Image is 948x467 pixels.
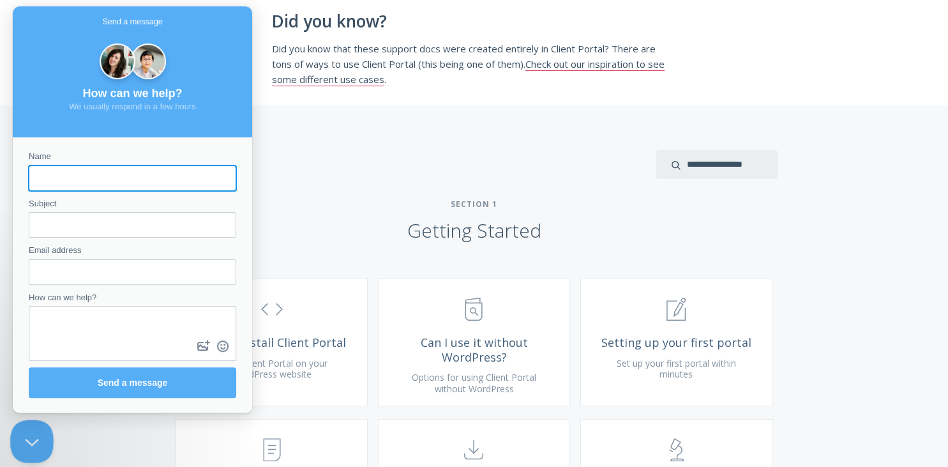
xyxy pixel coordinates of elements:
a: How to install Client Portal Install Client Portal on your WordPress website [176,278,368,406]
a: Can I use it without WordPress? Options for using Client Portal without WordPress [378,278,570,406]
span: Subject [16,192,43,202]
span: Set up your first portal within minutes [617,357,736,381]
h2: Did you know? [272,12,677,31]
span: Options for using Client Portal without WordPress [412,371,536,395]
span: Send a message [89,9,150,22]
iframe: Help Scout Beacon - Close [10,420,54,463]
form: Contact form [16,144,223,392]
p: Did you know that these support docs were created entirely in Client Portal? There are tons of wa... [272,41,677,88]
button: Emoji Picker [200,330,220,350]
span: Setting up your first portal [600,335,753,350]
span: How can we help? [70,80,169,93]
span: Install Client Portal on your WordPress website [216,357,327,381]
span: Email address [16,239,68,249]
span: We usually respond in a few hours [56,95,183,105]
span: How to install Client Portal [195,335,348,350]
button: Send a message [16,361,223,392]
span: Send a message [85,371,155,381]
span: Name [16,145,38,155]
input: search input [656,150,778,179]
button: Attach a file [181,330,200,350]
span: How can we help? [16,286,84,296]
a: Setting up your first portal Set up your first portal within minutes [580,278,772,406]
iframe: Help Scout Beacon - Live Chat, Contact Form, and Knowledge Base [13,6,252,413]
span: Can I use it without WordPress? [398,335,550,364]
